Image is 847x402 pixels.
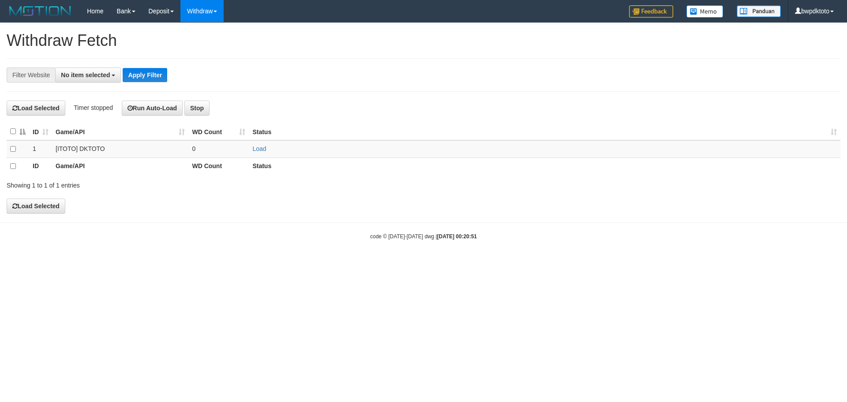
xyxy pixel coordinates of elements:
[29,140,52,158] td: 1
[249,158,840,175] th: Status
[7,199,65,214] button: Load Selected
[686,5,723,18] img: Button%20Memo.svg
[61,71,110,79] span: No item selected
[7,4,74,18] img: MOTION_logo.png
[29,158,52,175] th: ID
[55,68,121,83] button: No item selected
[122,101,183,116] button: Run Auto-Load
[52,123,188,140] th: Game/API: activate to sort column ascending
[252,145,266,152] a: Load
[7,68,55,83] div: Filter Website
[629,5,673,18] img: Feedback.jpg
[437,233,477,240] strong: [DATE] 00:20:51
[74,104,113,111] span: Timer stopped
[123,68,167,82] button: Apply Filter
[7,177,346,190] div: Showing 1 to 1 of 1 entries
[52,140,188,158] td: [ITOTO] DKTOTO
[249,123,840,140] th: Status: activate to sort column ascending
[192,145,195,152] span: 0
[188,123,249,140] th: WD Count: activate to sort column ascending
[52,158,188,175] th: Game/API
[184,101,210,116] button: Stop
[29,123,52,140] th: ID: activate to sort column ascending
[7,101,65,116] button: Load Selected
[737,5,781,17] img: panduan.png
[188,158,249,175] th: WD Count
[7,32,840,49] h1: Withdraw Fetch
[370,233,477,240] small: code © [DATE]-[DATE] dwg |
